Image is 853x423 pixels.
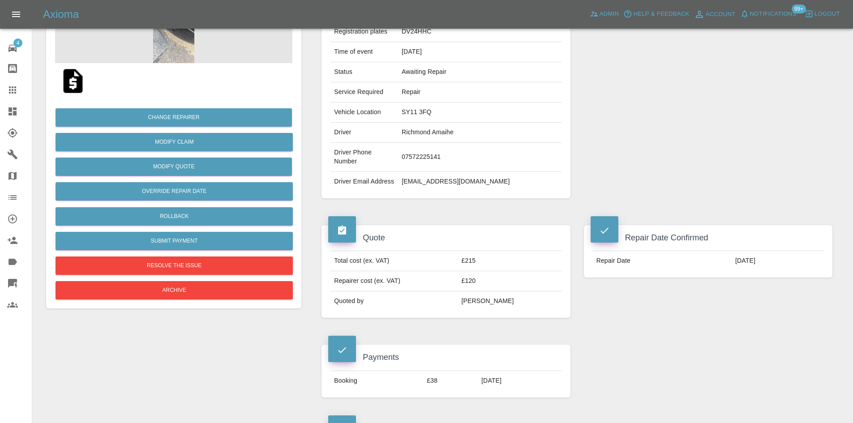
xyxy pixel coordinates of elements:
[398,82,562,103] td: Repair
[792,4,806,13] span: 99+
[330,172,398,192] td: Driver Email Address
[458,291,562,311] td: [PERSON_NAME]
[398,172,562,192] td: [EMAIL_ADDRESS][DOMAIN_NAME]
[328,351,563,363] h4: Payments
[330,103,398,123] td: Vehicle Location
[328,232,563,244] h4: Quote
[56,158,292,176] button: Modify Quote
[56,108,292,127] button: Change Repairer
[398,62,562,82] td: Awaiting Repair
[59,67,87,95] img: qt_1RxOfjA4aDea5wMj8YBUaCIR
[56,232,293,250] button: Submit Payment
[750,9,797,19] span: Notifications
[5,4,27,25] button: Open drawer
[458,251,562,271] td: £215
[56,133,293,151] a: Modify Claim
[330,371,423,390] td: Booking
[458,271,562,291] td: £120
[43,7,79,21] h5: Axioma
[621,7,691,21] button: Help & Feedback
[13,38,22,47] span: 4
[398,103,562,123] td: SY11 3FQ
[56,256,293,275] button: Resolve the issue
[633,9,689,19] span: Help & Feedback
[732,251,823,271] td: [DATE]
[478,371,562,390] td: [DATE]
[330,123,398,143] td: Driver
[738,7,799,21] button: Notifications
[56,207,293,226] button: Rollback
[398,42,562,62] td: [DATE]
[56,182,293,201] button: Override Repair Date
[591,232,826,244] h4: Repair Date Confirmed
[814,9,840,19] span: Logout
[330,42,398,62] td: Time of event
[330,82,398,103] td: Service Required
[330,291,458,311] td: Quoted by
[593,251,732,271] td: Repair Date
[398,22,562,42] td: DV24HHC
[398,143,562,172] td: 07572225141
[600,9,619,19] span: Admin
[330,271,458,291] td: Repairer cost (ex. VAT)
[330,22,398,42] td: Registration plates
[330,143,398,172] td: Driver Phone Number
[692,7,738,21] a: Account
[398,123,562,143] td: Richmond Amaihe
[423,371,478,390] td: £38
[330,62,398,82] td: Status
[587,7,622,21] a: Admin
[330,251,458,271] td: Total cost (ex. VAT)
[802,7,842,21] button: Logout
[56,281,293,299] button: Archive
[706,9,736,20] span: Account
